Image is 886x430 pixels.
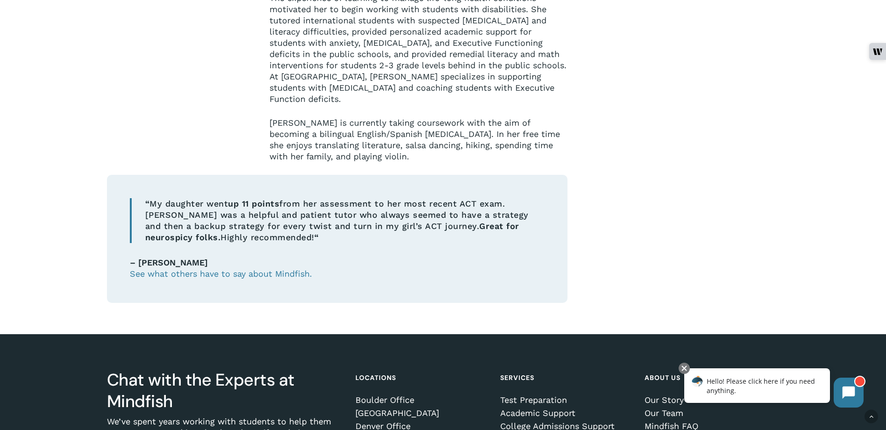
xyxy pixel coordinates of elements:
[145,221,519,242] strong: Great for neurospicy folks.
[674,361,873,417] iframe: Chatbot
[645,395,776,405] a: Our Story
[107,369,342,412] h3: Chat with the Experts at Mindfish
[355,369,487,386] h4: Locations
[269,117,567,162] p: [PERSON_NAME] is currently taking coursework with the aim of becoming a bilingual English/Spanish...
[500,408,631,418] a: Academic Support
[500,369,631,386] h4: Services
[355,408,487,418] a: [GEOGRAPHIC_DATA]
[130,258,208,267] strong: – [PERSON_NAME]
[145,198,544,243] p: My daughter went from her assessment to her most recent ACT exam. [PERSON_NAME] was a helpful and...
[314,232,319,242] strong: “
[500,395,631,405] a: Test Preparation
[645,369,776,386] h4: About Us
[228,199,279,208] strong: up 11 points
[145,199,150,208] strong: “
[355,395,487,405] a: Boulder Office
[645,408,776,418] a: Our Team
[130,269,312,279] a: See what others have to say about Mindfish.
